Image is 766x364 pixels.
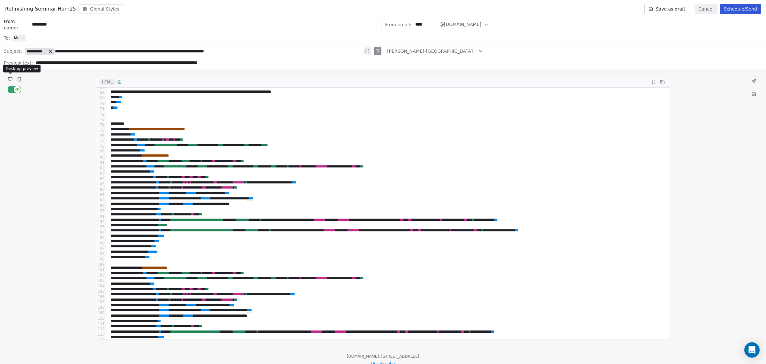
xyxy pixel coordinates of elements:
div: 87 [96,192,106,198]
div: 104 [96,283,106,289]
div: 90 [96,208,106,214]
span: Subject: [4,48,22,56]
div: 80 [96,155,106,160]
div: 86 [96,187,106,192]
span: Preview text: [4,60,33,68]
span: [PERSON_NAME]-[GEOGRAPHIC_DATA] [387,48,473,54]
span: HTML [100,79,115,85]
div: 73 [96,117,106,122]
div: 71 [96,106,106,112]
button: Schedule/Send [720,4,761,14]
div: 110 [96,316,106,321]
div: 82 [96,166,106,171]
div: 84 [96,176,106,182]
div: 70 [96,101,106,106]
div: 111 [96,321,106,327]
div: 76 [96,133,106,139]
div: 89 [96,203,106,208]
div: 100 [96,262,106,267]
div: 72 [96,112,106,117]
button: Cancel [695,4,717,14]
div: 75 [96,128,106,133]
span: To: [4,35,10,41]
div: 101 [96,267,106,273]
div: 69 [96,96,106,101]
div: 68 [96,90,106,96]
div: 112 [96,326,106,332]
button: Global Styles [79,4,123,13]
div: 107 [96,299,106,305]
span: From email: [385,21,411,28]
div: 105 [96,289,106,294]
div: 94 [96,230,106,235]
div: 109 [96,310,106,316]
button: Save as draft [644,4,689,14]
div: 106 [96,294,106,300]
div: 103 [96,278,106,283]
span: @[DOMAIN_NAME] [439,21,481,28]
div: 102 [96,273,106,278]
div: 67 [96,85,106,90]
div: 83 [96,171,106,176]
span: From name: [4,18,29,31]
div: 92 [96,219,106,225]
div: 85 [96,182,106,187]
div: 113 [96,332,106,337]
div: 88 [96,197,106,203]
p: Desktop preview [6,66,38,71]
div: 93 [96,224,106,230]
span: Refinishing Seminar-Ham25 [5,5,76,13]
div: 77 [96,139,106,144]
div: Open Intercom Messenger [744,342,760,358]
span: Me [14,35,19,41]
div: 97 [96,246,106,251]
div: 98 [96,251,106,257]
div: 91 [96,214,106,219]
div: 96 [96,241,106,246]
div: 78 [96,144,106,149]
div: 81 [96,160,106,166]
div: 108 [96,305,106,310]
div: 79 [96,149,106,155]
div: 74 [96,122,106,128]
div: 99 [96,257,106,262]
div: 114 [96,337,106,343]
div: 95 [96,235,106,241]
